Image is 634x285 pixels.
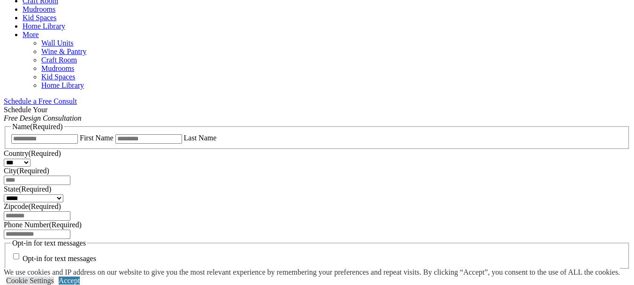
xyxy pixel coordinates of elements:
[28,149,61,157] span: (Required)
[4,149,61,157] label: Country
[4,268,620,277] div: We use cookies and IP address on our website to give you the most relevant experience by remember...
[4,202,61,210] label: Zipcode
[4,221,82,229] label: Phone Number
[11,239,87,247] legend: Opt-in for text messages
[41,47,86,55] a: Wine & Pantry
[4,106,82,122] span: Schedule Your
[49,221,81,229] span: (Required)
[41,39,73,47] a: Wall Units
[184,134,217,142] label: Last Name
[23,255,96,263] label: Opt-in for text messages
[23,14,56,22] a: Kid Spaces
[41,73,75,81] a: Kid Spaces
[30,123,62,131] span: (Required)
[41,81,84,89] a: Home Library
[4,185,51,193] label: State
[4,167,49,175] label: City
[80,134,114,142] label: First Name
[23,22,65,30] a: Home Library
[23,5,55,13] a: Mudrooms
[59,277,80,285] a: Accept
[41,56,77,64] a: Craft Room
[6,277,54,285] a: Cookie Settings
[23,31,39,39] a: More menu text will display only on big screen
[17,167,49,175] span: (Required)
[11,123,64,131] legend: Name
[19,185,51,193] span: (Required)
[28,202,61,210] span: (Required)
[4,97,77,105] a: Schedule a Free Consult (opens a dropdown menu)
[41,64,74,72] a: Mudrooms
[4,114,82,122] em: Free Design Consultation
